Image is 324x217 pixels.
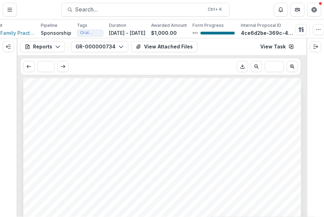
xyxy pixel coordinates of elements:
[23,61,34,72] button: Scroll to previous page
[41,29,71,37] p: Sponsorship
[71,41,128,52] button: GR-000000734
[40,210,81,216] span: [DATE] 00:32:35
[40,179,98,186] span: Last Modified Date
[251,61,262,72] button: Scroll to previous page
[274,3,288,17] button: Notifications
[80,30,100,35] span: Oral Health Education
[3,41,14,52] button: Expand left
[109,29,145,37] p: [DATE] - [DATE]
[192,31,198,36] p: 98 %
[109,22,126,29] p: Duration
[40,112,121,119] span: FGM Base Report Contact
[241,29,293,37] p: 4ce6d2be-369c-4b40-8e6c-cb78b74850e2
[256,41,298,52] a: View Task
[40,95,145,104] span: Submission Responses
[20,41,65,52] button: Reports
[241,22,281,29] p: Internal Proposal ID
[40,120,86,126] span: [PERSON_NAME]
[40,157,80,164] span: Created Date
[307,3,321,17] button: Get Help
[57,61,69,72] button: Scroll to next page
[40,188,81,193] span: [DATE] 14:40:33
[41,22,57,29] p: Pipeline
[77,22,87,29] p: Tags
[40,134,116,141] span: FGM Base Submitted By
[40,202,98,208] span: System Modstamp
[237,61,248,72] button: Download PDF
[287,61,298,72] button: Scroll to next page
[61,3,230,17] button: Search...
[40,165,81,171] span: [DATE] 20:47:05
[3,3,17,17] button: Toggle Menu
[76,6,204,13] span: Search...
[151,29,177,37] p: $1,000.00
[291,3,305,17] button: Partners
[310,41,321,52] button: Expand right
[151,22,187,29] p: Awarded Amount
[131,41,197,52] button: View Attached Files
[40,143,86,148] span: [PERSON_NAME]
[207,6,224,13] div: Ctrl + K
[192,22,224,29] p: Form Progress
